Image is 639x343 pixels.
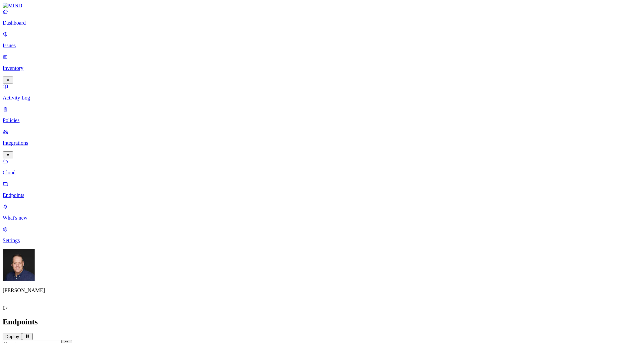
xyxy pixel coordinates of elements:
p: Integrations [3,140,636,146]
p: Cloud [3,170,636,176]
img: MIND [3,3,22,9]
p: [PERSON_NAME] [3,287,636,293]
h2: Endpoints [3,317,636,326]
p: What's new [3,215,636,221]
p: Inventory [3,65,636,71]
button: Deploy [3,333,22,340]
a: MIND [3,3,636,9]
a: Integrations [3,129,636,157]
a: Dashboard [3,9,636,26]
img: Mark DeCarlo [3,249,35,281]
p: Policies [3,117,636,123]
p: Activity Log [3,95,636,101]
a: Policies [3,106,636,123]
a: Inventory [3,54,636,83]
a: Issues [3,31,636,49]
a: What's new [3,204,636,221]
p: Endpoints [3,192,636,198]
a: Endpoints [3,181,636,198]
p: Issues [3,43,636,49]
a: Settings [3,226,636,244]
p: Settings [3,238,636,244]
a: Cloud [3,158,636,176]
p: Dashboard [3,20,636,26]
a: Activity Log [3,84,636,101]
